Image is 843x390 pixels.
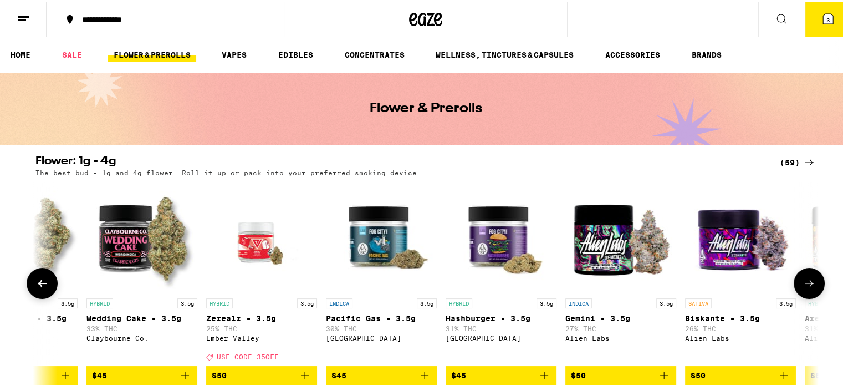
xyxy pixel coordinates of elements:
[565,323,676,331] p: 27% THC
[273,47,319,60] a: EDIBLES
[565,333,676,340] div: Alien Labs
[177,297,197,307] p: 3.5g
[331,369,346,378] span: $45
[58,297,78,307] p: 3.5g
[86,364,197,383] button: Add to bag
[5,47,36,60] a: HOME
[86,180,197,291] img: Claybourne Co. - Wedding Cake - 3.5g
[216,47,252,60] a: VAPES
[446,180,556,364] a: Open page for Hashburger - 3.5g from Fog City Farms
[805,297,831,307] p: HYBRID
[446,364,556,383] button: Add to bag
[108,47,196,60] a: FLOWER & PREROLLS
[326,333,437,340] div: [GEOGRAPHIC_DATA]
[326,364,437,383] button: Add to bag
[685,297,712,307] p: SATIVA
[326,180,437,364] a: Open page for Pacific Gas - 3.5g from Fog City Farms
[86,323,197,331] p: 33% THC
[206,297,233,307] p: HYBRID
[206,180,317,291] img: Ember Valley - Zerealz - 3.5g
[685,323,796,331] p: 26% THC
[212,369,227,378] span: $50
[565,180,676,291] img: Alien Labs - Gemini - 3.5g
[92,369,107,378] span: $45
[206,312,317,321] p: Zerealz - 3.5g
[810,369,825,378] span: $60
[86,297,113,307] p: HYBRID
[451,369,466,378] span: $45
[685,180,796,291] img: Alien Labs - Biskante - 3.5g
[446,312,556,321] p: Hashburger - 3.5g
[565,364,676,383] button: Add to bag
[86,180,197,364] a: Open page for Wedding Cake - 3.5g from Claybourne Co.
[86,333,197,340] div: Claybourne Co.
[685,180,796,364] a: Open page for Biskante - 3.5g from Alien Labs
[35,168,421,175] p: The best bud - 1g and 4g flower. Roll it up or pack into your preferred smoking device.
[686,47,727,60] a: BRANDS
[691,369,706,378] span: $50
[600,47,666,60] a: ACCESSORIES
[685,312,796,321] p: Biskante - 3.5g
[339,47,410,60] a: CONCENTRATES
[685,364,796,383] button: Add to bag
[326,180,437,291] img: Fog City Farms - Pacific Gas - 3.5g
[565,180,676,364] a: Open page for Gemini - 3.5g from Alien Labs
[217,352,279,359] span: USE CODE 35OFF
[1,1,605,80] button: Redirect to URL
[206,364,317,383] button: Add to bag
[446,297,472,307] p: HYBRID
[537,297,556,307] p: 3.5g
[86,312,197,321] p: Wedding Cake - 3.5g
[565,297,592,307] p: INDICA
[57,47,88,60] a: SALE
[446,323,556,331] p: 31% THC
[206,180,317,364] a: Open page for Zerealz - 3.5g from Ember Valley
[7,8,80,17] span: Hi. Need any help?
[297,297,317,307] p: 3.5g
[565,312,676,321] p: Gemini - 3.5g
[430,47,579,60] a: WELLNESS, TINCTURES & CAPSULES
[571,369,586,378] span: $50
[656,297,676,307] p: 3.5g
[326,323,437,331] p: 30% THC
[35,154,762,168] h2: Flower: 1g - 4g
[326,312,437,321] p: Pacific Gas - 3.5g
[370,100,482,114] h1: Flower & Prerolls
[417,297,437,307] p: 3.5g
[206,323,317,331] p: 25% THC
[780,154,816,168] a: (59)
[446,333,556,340] div: [GEOGRAPHIC_DATA]
[206,333,317,340] div: Ember Valley
[446,180,556,291] img: Fog City Farms - Hashburger - 3.5g
[826,15,830,22] span: 3
[326,297,352,307] p: INDICA
[776,297,796,307] p: 3.5g
[685,333,796,340] div: Alien Labs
